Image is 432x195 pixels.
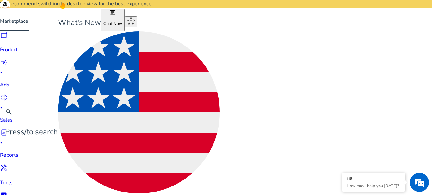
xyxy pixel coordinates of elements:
[103,21,122,26] p: Chat Now
[125,16,137,27] button: hub
[58,31,220,193] img: us.svg
[58,17,101,28] span: What's New
[109,10,116,16] span: chat
[347,183,400,189] p: How may I help you today?
[5,126,58,137] p: Press to search
[347,176,400,182] div: Hi!
[127,17,135,25] span: hub
[101,9,125,31] button: chatChat Now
